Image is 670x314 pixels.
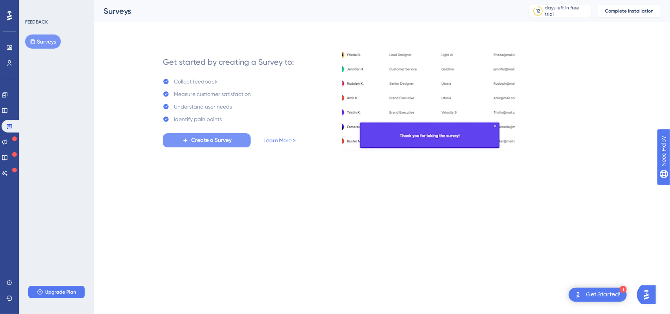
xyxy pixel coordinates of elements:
button: Create a Survey [163,133,251,147]
button: Upgrade Plan [28,286,85,298]
button: Complete Installation [598,5,661,17]
img: b81bf5b5c10d0e3e90f664060979471a.gif [342,47,515,151]
div: 1 [620,286,627,293]
span: Create a Survey [191,136,232,145]
span: Upgrade Plan [46,289,77,295]
iframe: UserGuiding AI Assistant Launcher [637,283,661,307]
div: FEEDBACK [25,19,48,25]
div: Get started by creating a Survey to: [163,56,294,67]
div: Surveys [104,5,509,16]
span: Need Help? [18,2,49,11]
img: launcher-image-alternative-text [573,290,583,299]
div: Understand user needs [174,102,232,111]
span: Complete Installation [605,8,654,14]
div: days left in free trial [545,5,589,17]
div: Collect feedback [174,77,217,86]
div: Measure customer satisfaction [174,89,251,99]
button: Surveys [25,34,61,49]
div: Get Started! [586,290,621,299]
div: 12 [536,8,540,14]
div: Open Get Started! checklist, remaining modules: 1 [569,288,627,302]
div: Identify pain points [174,114,222,124]
a: Learn More > [263,136,296,145]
